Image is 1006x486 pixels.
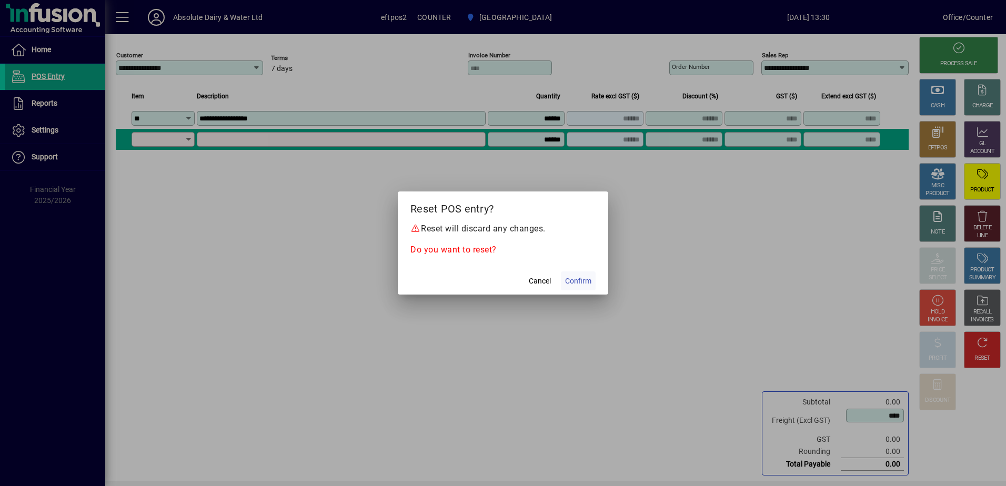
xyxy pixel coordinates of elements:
button: Confirm [561,271,596,290]
span: Cancel [529,276,551,287]
span: Confirm [565,276,591,287]
p: Do you want to reset? [410,244,596,256]
h2: Reset POS entry? [398,191,608,222]
p: Reset will discard any changes. [410,222,596,235]
button: Cancel [523,271,557,290]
